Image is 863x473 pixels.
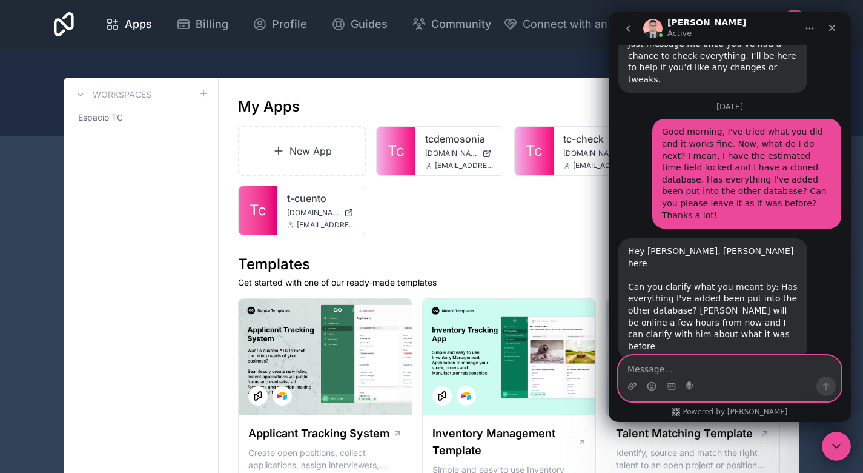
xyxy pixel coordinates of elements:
a: tc-check [563,132,632,146]
div: Good morning, I've tried what you did and it works fine. Now, what do I do next? I mean, I have t... [53,114,223,209]
a: t-cuento [287,191,356,206]
textarea: Message… [10,344,232,364]
span: Guides [351,16,388,33]
a: Community [402,11,501,38]
img: Airtable Logo [277,391,287,401]
button: Connect with an Expert [503,16,644,33]
span: [DOMAIN_NAME] [287,208,339,218]
a: Apps [96,11,162,38]
span: Tc [250,201,266,220]
span: Tc [388,141,405,161]
span: Espacio TC [78,112,123,124]
p: Create open positions, collect applications, assign interviewers, centralise candidate feedback a... [248,447,402,471]
h3: Workspaces [93,89,151,101]
a: Billing [167,11,238,38]
span: [DOMAIN_NAME] [425,149,477,158]
div: Sonia says… [10,107,233,226]
div: [DATE] [10,90,233,107]
a: Workspaces [73,87,151,102]
h1: Templates [238,255,780,274]
span: Connect with an Expert [523,16,644,33]
a: Tc [239,186,277,235]
span: [EMAIL_ADDRESS][DOMAIN_NAME] [573,161,632,170]
a: Tc [515,127,554,175]
span: Profile [272,16,307,33]
a: [DOMAIN_NAME] [563,149,632,158]
div: Hey [PERSON_NAME], [PERSON_NAME] here Can you clarify what you meant by: Has everything I've adde... [19,233,189,340]
span: [DOMAIN_NAME] [563,149,618,158]
button: Emoji picker [38,369,48,379]
p: Identify, source and match the right talent to an open project or position with our Talent Matchi... [616,447,770,471]
a: New App [238,126,366,176]
span: Billing [196,16,228,33]
h1: Talent Matching Template [616,425,753,442]
h1: Applicant Tracking System [248,425,389,442]
iframe: Intercom live chat [609,12,851,422]
span: [EMAIL_ADDRESS][DOMAIN_NAME] [297,220,356,230]
div: No worries at all, thank you for letting me know. Take your time testing it, and just message me ... [19,2,189,74]
button: Upload attachment [19,369,28,379]
a: [DOMAIN_NAME] [287,208,356,218]
button: Gif picker [58,369,67,379]
button: Send a message… [208,364,227,384]
a: Espacio TC [73,107,208,129]
h1: Inventory Management Template [432,425,578,459]
div: Hey [PERSON_NAME], [PERSON_NAME] hereCan you clarify what you meant by: Has everything I've added... [10,226,199,347]
button: Start recording [77,369,87,379]
p: Get started with one of our ready-made templates [238,277,780,289]
span: [EMAIL_ADDRESS][DOMAIN_NAME] [435,161,494,170]
iframe: Intercom live chat [822,432,851,461]
a: [DOMAIN_NAME] [425,149,494,158]
span: Tc [526,141,543,161]
span: Community [431,16,491,33]
span: Apps [125,16,152,33]
a: Tc [377,127,415,175]
a: tcdemosonia [425,132,494,146]
a: Guides [322,11,397,38]
div: Good morning, I've tried what you did and it works fine. Now, what do I do next? I mean, I have t... [44,107,233,216]
a: Profile [243,11,317,38]
div: David says… [10,226,233,369]
img: Airtable Logo [461,391,471,401]
h1: My Apps [238,97,300,116]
